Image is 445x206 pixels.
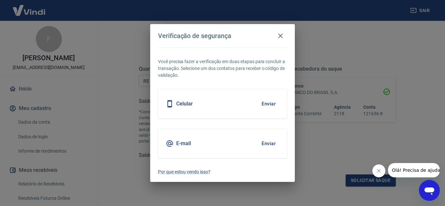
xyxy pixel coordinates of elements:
iframe: Fechar mensagem [372,164,385,177]
button: Enviar [258,137,279,150]
a: Por que estou vendo isso? [158,169,287,175]
button: Enviar [258,97,279,111]
p: Você precisa fazer a verificação em duas etapas para concluir a transação. Selecione um dos conta... [158,58,287,79]
h5: E-mail [176,140,191,147]
h4: Verificação de segurança [158,32,231,40]
iframe: Botão para abrir a janela de mensagens [419,180,440,201]
span: Olá! Precisa de ajuda? [4,5,55,10]
iframe: Mensagem da empresa [388,163,440,177]
h5: Celular [176,101,193,107]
